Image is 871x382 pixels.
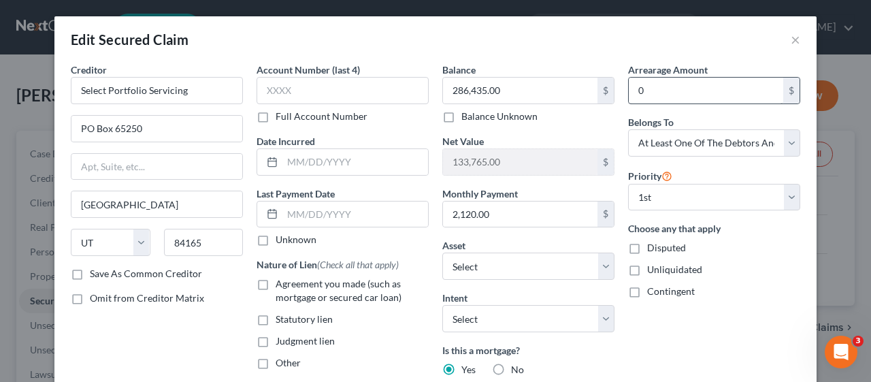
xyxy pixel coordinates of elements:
[853,336,864,347] span: 3
[71,64,107,76] span: Creditor
[442,134,484,148] label: Net Value
[628,168,672,184] label: Priority
[257,134,315,148] label: Date Incurred
[276,278,401,303] span: Agreement you made (such as mortgage or secured car loan)
[164,229,244,256] input: Enter zip...
[511,364,524,375] span: No
[443,202,597,227] input: 0.00
[276,313,333,325] span: Statutory lien
[597,149,614,175] div: $
[282,202,428,227] input: MM/DD/YYYY
[597,202,614,227] div: $
[71,30,188,49] div: Edit Secured Claim
[276,335,335,347] span: Judgment lien
[783,78,800,104] div: $
[257,187,335,201] label: Last Payment Date
[71,77,243,104] input: Search creditor by name...
[647,285,695,297] span: Contingent
[442,187,518,201] label: Monthly Payment
[443,149,597,175] input: 0.00
[282,149,428,175] input: MM/DD/YYYY
[257,257,399,272] label: Nature of Lien
[257,63,360,77] label: Account Number (last 4)
[71,154,242,180] input: Apt, Suite, etc...
[257,77,429,104] input: XXXX
[90,267,202,281] label: Save As Common Creditor
[317,259,399,270] span: (Check all that apply)
[628,221,800,236] label: Choose any that apply
[629,78,783,104] input: 0.00
[90,292,204,304] span: Omit from Creditor Matrix
[276,357,301,368] span: Other
[628,63,708,77] label: Arrearage Amount
[442,63,476,77] label: Balance
[597,78,614,104] div: $
[647,242,686,253] span: Disputed
[647,264,702,275] span: Unliquidated
[276,233,316,246] label: Unknown
[791,31,800,48] button: ×
[442,343,614,357] label: Is this a mortgage?
[461,364,476,375] span: Yes
[461,110,538,123] label: Balance Unknown
[442,291,467,305] label: Intent
[276,110,367,123] label: Full Account Number
[628,116,674,128] span: Belongs To
[442,240,465,251] span: Asset
[443,78,597,104] input: 0.00
[825,336,857,368] iframe: Intercom live chat
[71,116,242,142] input: Enter address...
[71,191,242,217] input: Enter city...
